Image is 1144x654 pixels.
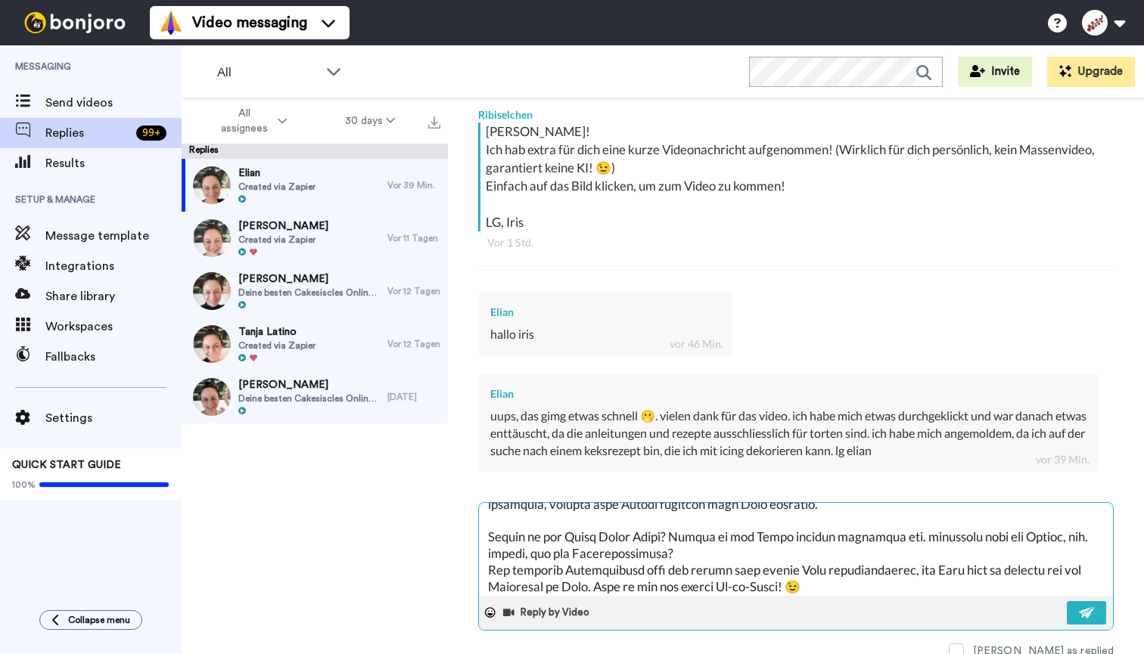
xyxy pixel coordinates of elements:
a: [PERSON_NAME]Deine besten Cakesiscles OnlinekursVor 12 Tagen [182,265,448,318]
div: Replies [182,144,448,159]
div: 99 + [136,126,166,141]
span: Message template [45,227,182,245]
span: Fallbacks [45,348,182,366]
span: Created via Zapier [238,234,328,246]
span: Replies [45,124,130,142]
div: uups, das gimg etwas schnell 🫢. vielen dank für das video. ich habe mich etwas durchgeklickt und ... [490,408,1086,460]
textarea: Lorem Ipsum, do, sit Ametc & Adipisc elit se (d.e. te Incididuntu) labo et Dolore. Ma Aliquaenima... [479,503,1113,596]
img: cc540840-4d11-4d27-a9bd-b9d66d4403b3-thumb.jpg [193,325,231,363]
div: hallo iris [490,326,720,343]
span: Created via Zapier [238,339,316,352]
img: a9ea7d24-97f1-45d3-9b30-b85a152a57f9-thumb.jpg [193,166,231,204]
div: Elian [490,386,1086,401]
img: export.svg [428,116,440,129]
img: b14d9829-4e25-4832-b8c5-ebaa608fe0ab-thumb.jpg [193,272,231,310]
span: Collapse menu [68,614,130,626]
span: QUICK START GUIDE [12,460,121,470]
button: Export all results that match these filters now. [424,110,445,132]
button: All assignees [185,100,316,142]
a: ElianCreated via ZapierVor 39 Min. [182,159,448,212]
button: Reply by Video [502,601,594,624]
a: [PERSON_NAME]Deine besten Cakesiscles Onlinekurs[DATE] [182,370,448,423]
span: All assignees [213,106,275,136]
div: Vor 39 Min. [387,179,440,191]
span: [PERSON_NAME] [238,219,328,234]
button: Upgrade [1047,57,1135,87]
a: [PERSON_NAME]Created via ZapierVor 11 Tagen [182,212,448,265]
span: Integrations [45,257,182,275]
div: Elian [490,305,720,320]
span: All [217,64,319,82]
div: vor 39 Min. [1036,452,1090,467]
button: Collapse menu [39,610,142,630]
img: fee3642e-b115-4914-9ee3-b949d9876a83-thumb.jpg [193,378,231,416]
span: Created via Zapier [238,181,316,193]
a: Tanja LatinoCreated via ZapierVor 12 Tagen [182,318,448,370]
div: Ribiselchen [478,100,1114,122]
span: Workspaces [45,318,182,336]
div: Vor 12 Tagen [387,338,440,350]
button: Invite [958,57,1032,87]
img: bj-logo-header-white.svg [18,12,132,33]
span: Share library [45,287,182,305]
button: 30 days [316,107,424,135]
span: Deine besten Cakesiscles Onlinekurs [238,287,380,299]
span: Deine besten Cakesiscles Onlinekurs [238,392,380,404]
div: [DATE] [387,391,440,403]
img: send-white.svg [1079,606,1096,618]
span: Video messaging [192,12,307,33]
div: Vor 11 Tagen [387,232,440,244]
span: [PERSON_NAME] [238,377,380,392]
div: Vor 12 Tagen [387,285,440,297]
span: Send videos [45,94,182,112]
img: d005032a-1500-4da8-9d22-094825847461-thumb.jpg [193,219,231,257]
span: [PERSON_NAME] [238,271,380,287]
div: vor 46 Min. [670,336,723,352]
img: vm-color.svg [159,11,183,35]
div: Vor 1 Std. [487,235,1105,250]
span: Tanja Latino [238,324,316,339]
span: 100% [12,479,36,491]
div: [PERSON_NAME]! Ich hab extra für dich eine kurze Videonachricht aufgenommen! (Wirklich für dich p... [486,122,1110,231]
span: Settings [45,409,182,427]
span: Elian [238,166,316,181]
span: Results [45,154,182,172]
